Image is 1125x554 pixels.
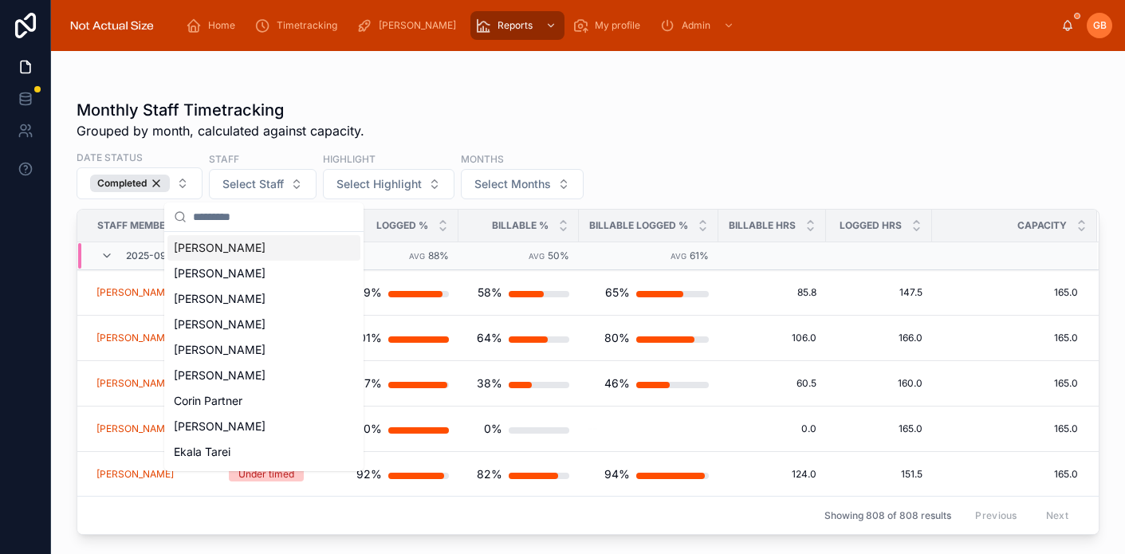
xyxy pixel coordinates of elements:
span: 166.0 [836,332,922,344]
div: 92% [356,458,382,490]
span: [PERSON_NAME] [174,291,266,307]
div: 80% [604,322,630,354]
a: [PERSON_NAME] [96,377,174,390]
a: Reports [470,11,564,40]
h1: Monthly Staff Timetracking [77,99,364,121]
div: Suggestions [164,232,364,471]
div: 100% [352,413,382,445]
span: 88% [428,249,449,261]
span: 160.0 [836,377,922,390]
span: Billable Hrs [729,219,796,232]
div: 65% [605,277,630,308]
span: Grouped by month, calculated against capacity. [77,121,364,140]
span: Staff Member [97,219,171,232]
span: 165.0 [836,422,922,435]
small: Avg [529,252,545,261]
span: 124.0 [728,468,816,481]
div: 82% [477,458,502,490]
span: 106.0 [728,332,816,344]
span: My profile [595,19,640,32]
span: [PERSON_NAME] [174,342,266,358]
button: Select Button [77,167,203,199]
div: 0% [484,413,502,445]
span: 151.5 [836,468,922,481]
a: [PERSON_NAME] [96,422,174,435]
span: Home [208,19,235,32]
div: 64% [477,322,502,354]
span: [PERSON_NAME] [174,418,266,434]
span: 165.0 [933,468,1078,481]
span: Billable Logged % [589,219,688,232]
img: App logo [64,13,160,38]
button: Unselect COMPLETED [90,175,170,192]
span: [PERSON_NAME] [174,316,266,332]
button: Select Button [209,169,317,199]
span: 165.0 [933,377,1078,390]
span: [PERSON_NAME] [379,19,456,32]
button: Select Button [323,169,454,199]
span: [PERSON_NAME] [174,470,266,485]
span: Corin Partner [174,393,242,409]
button: Select Button [461,169,584,199]
span: Timetracking [277,19,337,32]
label: Staff [209,151,239,166]
span: 60.5 [728,377,816,390]
span: [PERSON_NAME] [174,240,266,256]
small: Avg [409,252,425,261]
div: Completed [90,175,170,192]
label: Highlight [323,151,376,166]
span: -- [588,422,598,435]
div: 94% [604,458,630,490]
a: Timetracking [250,11,348,40]
span: Select Highlight [336,176,422,192]
span: 165.0 [933,286,1078,299]
a: [PERSON_NAME] [96,332,174,344]
span: 147.5 [836,286,922,299]
div: 46% [604,367,630,399]
div: scrollable content [173,8,1061,43]
span: Ekala Tarei [174,444,230,460]
div: 101% [354,322,382,354]
a: [PERSON_NAME] [352,11,467,40]
a: Home [181,11,246,40]
div: 58% [478,277,502,308]
small: Avg [671,252,686,261]
a: [PERSON_NAME] [96,286,174,299]
span: 165.0 [933,332,1078,344]
span: Showing 808 of 808 results [824,509,951,522]
span: 2025-09 Sep [126,249,187,262]
span: Logged Hrs [840,219,902,232]
span: Select Staff [222,176,284,192]
span: 61% [690,249,709,261]
a: Admin [655,11,742,40]
span: GB [1093,19,1107,32]
a: My profile [568,11,651,40]
span: 50% [548,249,569,261]
span: Logged % [376,219,428,232]
span: 0.0 [728,422,816,435]
span: [PERSON_NAME] [174,367,266,383]
span: [PERSON_NAME] [174,265,266,281]
span: 85.8 [728,286,816,299]
label: Months [461,151,504,166]
div: 38% [477,367,502,399]
span: Capacity [1017,219,1067,232]
div: 89% [356,277,382,308]
span: Select Months [474,176,551,192]
span: Reports [498,19,533,32]
span: Admin [682,19,710,32]
div: 97% [357,367,382,399]
div: Under timed [238,467,294,481]
label: Date Status [77,150,143,164]
span: Billable % [492,219,549,232]
a: [PERSON_NAME] [96,468,174,481]
span: 165.0 [933,422,1078,435]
